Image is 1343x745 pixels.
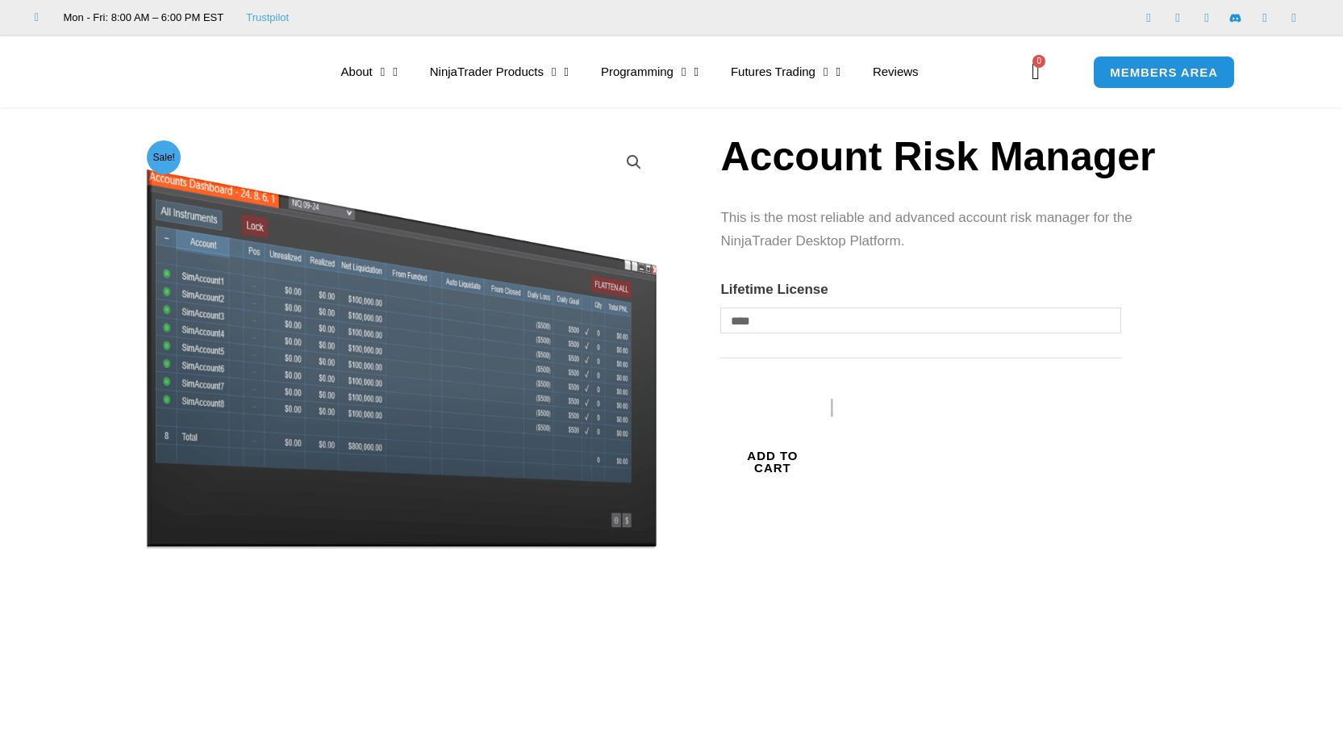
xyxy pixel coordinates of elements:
span: 0 [1032,55,1045,68]
a: View full-screen image gallery [619,148,649,177]
a: 0 [1007,48,1064,95]
span: Sale! [147,140,181,174]
a: Trustpilot [246,8,289,27]
iframe: PayPal Message 1 [720,562,1191,683]
span: MEMBERS AREA [1110,66,1218,78]
iframe: Secure payment input frame [821,382,949,383]
img: Screenshot 2024-08-26 15462845454 [142,136,661,549]
p: This is the most reliable and advanced account risk manager for the NinjaTrader Desktop Platform. [720,207,1191,253]
nav: Menu [325,53,1027,90]
a: Clear options [720,341,749,351]
img: LogoAI | Affordable Indicators – NinjaTrader [94,43,267,101]
span: Mon - Fri: 8:00 AM – 6:00 PM EST [60,8,224,27]
h1: Account Risk Manager [720,128,1191,185]
text: •••••• [878,400,914,416]
a: NinjaTrader Products [414,53,585,90]
a: Reviews [857,53,935,90]
a: Programming [585,53,715,90]
a: MEMBERS AREA [1093,56,1235,89]
button: Buy with GPay [824,392,946,562]
a: About [325,53,414,90]
a: Futures Trading [715,53,857,90]
button: Add to cart [720,373,824,550]
label: Lifetime License [720,282,828,297]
